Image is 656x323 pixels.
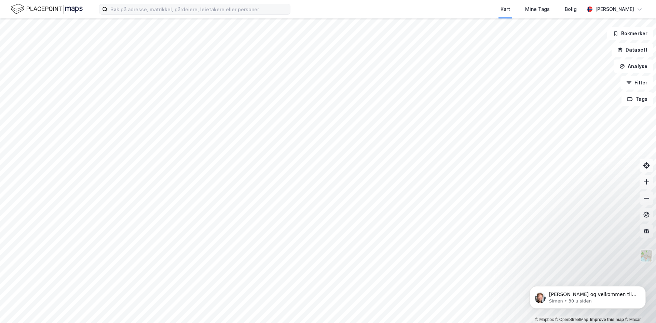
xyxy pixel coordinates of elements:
[565,5,577,13] div: Bolig
[525,5,550,13] div: Mine Tags
[30,20,117,53] span: [PERSON_NAME] og velkommen til Newsec Maps, [PERSON_NAME] det er du lurer på så er det bare å ta ...
[595,5,634,13] div: [PERSON_NAME]
[11,3,83,15] img: logo.f888ab2527a4732fd821a326f86c7f29.svg
[519,272,656,320] iframe: Intercom notifications melding
[108,4,290,14] input: Søk på adresse, matrikkel, gårdeiere, leietakere eller personer
[30,26,118,32] p: Message from Simen, sent 30 u siden
[501,5,510,13] div: Kart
